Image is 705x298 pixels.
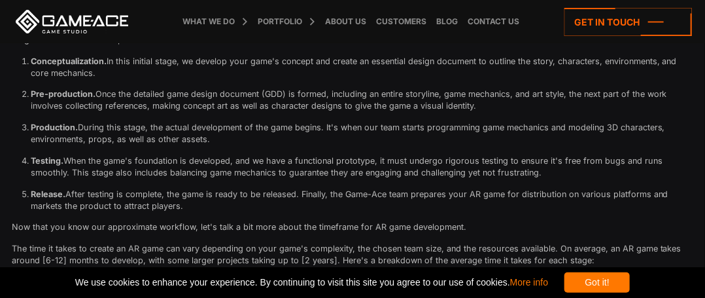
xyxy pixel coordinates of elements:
strong: Production. [31,122,78,132]
a: More info [510,277,548,288]
p: Now that you know our approximate workflow, let's talk a bit more about the timeframe for AR game... [12,221,693,233]
p: In this initial stage, we develop your game's concept and create an essential design document to ... [31,56,693,79]
strong: Testing. [31,156,63,166]
p: During this stage, the actual development of the game begins. It's when our team starts programmi... [31,122,693,145]
strong: Pre-production. [31,89,95,99]
span: We use cookies to enhance your experience. By continuing to visit this site you agree to our use ... [75,272,548,293]
p: Once the detailed game design document (GDD) is formed, including an entire storyline, game mecha... [31,88,693,112]
div: Got it! [564,272,630,293]
p: The time it takes to create an AR game can vary depending on your game's complexity, the chosen t... [12,243,693,267]
strong: Conceptualization. [31,56,107,66]
a: Get in touch [564,8,692,36]
strong: Release. [31,189,65,199]
p: When the game's foundation is developed, and we have a functional prototype, it must undergo rigo... [31,155,693,179]
p: After testing is complete, the game is ready to be released. Finally, the Game-Ace team prepares ... [31,189,693,212]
